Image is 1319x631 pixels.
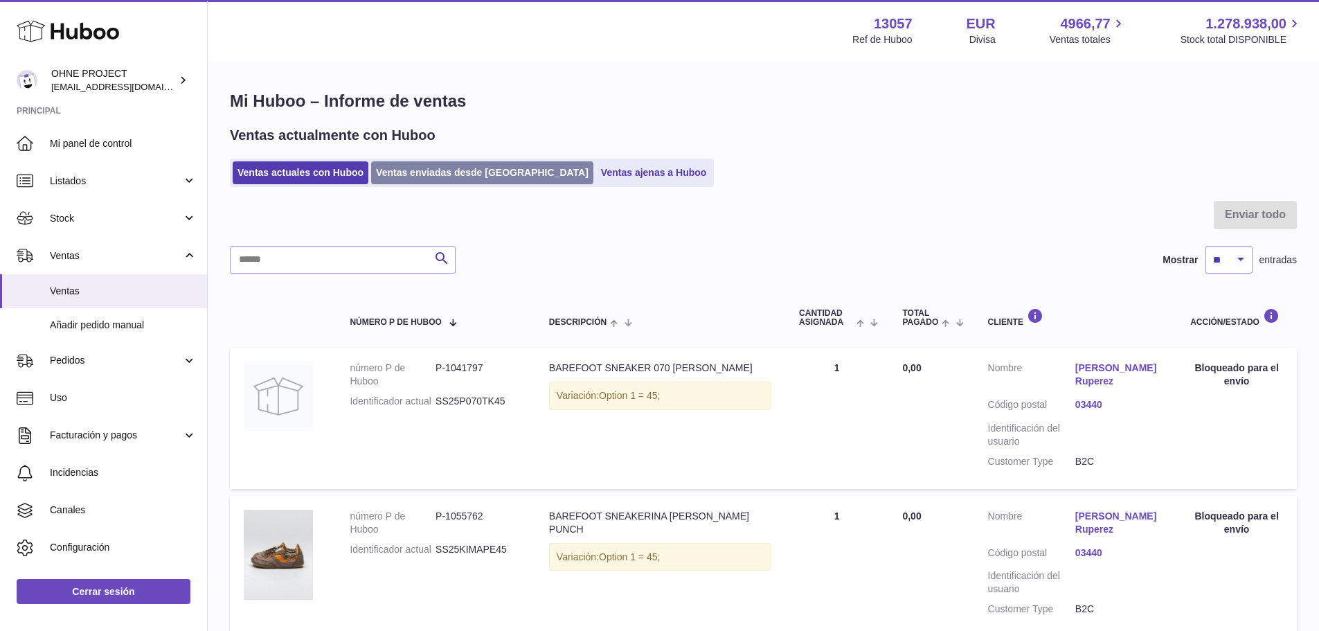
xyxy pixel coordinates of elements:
[436,543,521,556] dd: SS25KIMAPE45
[50,504,197,517] span: Canales
[50,285,197,298] span: Ventas
[1075,398,1163,411] a: 03440
[969,33,996,46] div: Divisa
[50,175,182,188] span: Listados
[599,390,660,401] span: Option 1 = 45;
[230,126,436,145] h2: Ventas actualmente con Huboo
[50,249,182,263] span: Ventas
[1075,455,1163,468] dd: B2C
[1205,15,1286,33] span: 1.278.938,00
[988,603,1075,616] dt: Customer Type
[1190,308,1283,327] div: Acción/Estado
[967,15,996,33] strong: EUR
[17,579,190,604] a: Cerrar sesión
[874,15,913,33] strong: 13057
[436,395,521,408] dd: SS25P070TK45
[350,510,436,536] dt: número P de Huboo
[50,212,182,225] span: Stock
[549,510,771,536] div: BAREFOOT SNEAKERINA [PERSON_NAME] PUNCH
[230,90,1297,112] h1: Mi Huboo – Informe de ventas
[51,67,176,94] div: OHNE PROJECT
[1075,510,1163,536] a: [PERSON_NAME] Ruperez
[50,137,197,150] span: Mi panel de control
[1050,15,1127,46] a: 4966,77 Ventas totales
[549,318,607,327] span: Descripción
[51,81,204,92] span: [EMAIL_ADDRESS][DOMAIN_NAME]
[244,362,313,431] img: no-photo.jpg
[1075,546,1163,560] a: 03440
[50,541,197,554] span: Configuración
[1190,510,1283,536] div: Bloqueado para el envío
[799,309,853,327] span: Cantidad ASIGNADA
[549,382,771,410] div: Variación:
[350,543,436,556] dt: Identificador actual
[988,455,1075,468] dt: Customer Type
[1259,254,1297,267] span: entradas
[1050,33,1127,46] span: Ventas totales
[1075,603,1163,616] dd: B2C
[350,318,441,327] span: número P de Huboo
[852,33,912,46] div: Ref de Huboo
[17,70,37,91] img: internalAdmin-13057@internal.huboo.com
[988,546,1075,563] dt: Código postal
[549,543,771,571] div: Variación:
[785,348,888,488] td: 1
[50,319,197,332] span: Añadir pedido manual
[436,510,521,536] dd: P-1055762
[988,308,1163,327] div: Cliente
[599,551,660,562] span: Option 1 = 45;
[233,161,368,184] a: Ventas actuales con Huboo
[1181,15,1302,46] a: 1.278.938,00 Stock total DISPONIBLE
[50,466,197,479] span: Incidencias
[902,309,938,327] span: Total pagado
[596,161,712,184] a: Ventas ajenas a Huboo
[988,569,1075,596] dt: Identificación del usuario
[988,510,1075,540] dt: Nombre
[549,362,771,375] div: BAREFOOT SNEAKER 070 [PERSON_NAME]
[244,510,313,600] img: KIMA_FANGO_SMALL_44b1bbca-0d38-4c0e-adbd-32338417af50.jpg
[350,362,436,388] dt: número P de Huboo
[902,362,921,373] span: 0,00
[50,391,197,405] span: Uso
[350,395,436,408] dt: Identificador actual
[1181,33,1302,46] span: Stock total DISPONIBLE
[902,510,921,522] span: 0,00
[988,362,1075,391] dt: Nombre
[436,362,521,388] dd: P-1041797
[50,354,182,367] span: Pedidos
[1075,362,1163,388] a: [PERSON_NAME] Ruperez
[371,161,593,184] a: Ventas enviadas desde [GEOGRAPHIC_DATA]
[1060,15,1110,33] span: 4966,77
[988,398,1075,415] dt: Código postal
[988,422,1075,448] dt: Identificación del usuario
[1163,254,1198,267] label: Mostrar
[1190,362,1283,388] div: Bloqueado para el envío
[50,429,182,442] span: Facturación y pagos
